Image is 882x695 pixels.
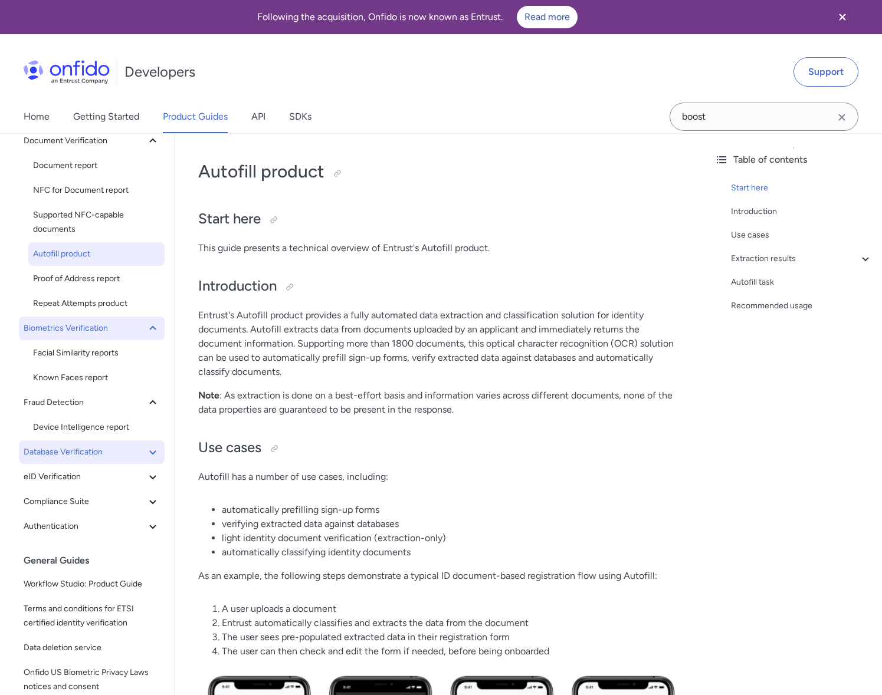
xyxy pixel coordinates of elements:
span: Device Intelligence report [33,420,160,434]
li: automatically classifying identity documents [222,545,681,559]
span: Fraud Detection [24,396,146,410]
a: NFC for Document report [28,179,165,202]
a: SDKs [289,100,312,133]
button: Close banner [821,2,864,32]
a: Data deletion service [19,636,165,660]
li: Entrust automatically classifies and extracts the data from the document [222,616,681,630]
button: Authentication [19,515,165,538]
a: Support [794,57,858,87]
button: Document Verification [19,129,165,153]
span: Autofill product [33,247,160,261]
h1: Autofill product [198,160,681,183]
li: A user uploads a document [222,602,681,616]
li: automatically prefilling sign-up forms [222,503,681,517]
li: The user can then check and edit the form if needed, before being onboarded [222,644,681,658]
div: General Guides [24,549,169,572]
span: Database Verification [24,445,146,459]
strong: Note [198,390,219,401]
input: Onfido search input field [670,103,858,131]
button: Database Verification [19,440,165,464]
a: Terms and conditions for ETSI certified identity verification [19,597,165,635]
a: Autofill task [731,275,873,289]
a: Proof of Address report [28,267,165,291]
span: Supported NFC-capable documents [33,208,160,236]
p: : As extraction is done on a best-effort basis and information varies across different documents,... [198,388,681,417]
span: eID Verification [24,470,146,484]
button: Biometrics Verification [19,317,165,340]
a: Repeat Attempts product [28,292,165,315]
span: Document report [33,159,160,173]
li: light identity document verification (extraction-only) [222,531,681,545]
a: Recommended usage [731,299,873,313]
span: NFC for Document report [33,183,160,197]
span: Facial Similarity reports [33,346,160,360]
p: As an example, the following steps demonstrate a typical ID document-based registration flow usin... [198,569,681,583]
a: Autofill product [28,242,165,266]
h2: Start here [198,209,681,229]
div: Table of contents [714,153,873,167]
img: Onfido Logo [24,60,110,84]
button: Compliance Suite [19,490,165,513]
li: The user sees pre-populated extracted data in their registration form [222,630,681,644]
h1: Developers [124,62,195,81]
span: Proof of Address report [33,272,160,286]
button: eID Verification [19,465,165,489]
a: Start here [731,181,873,195]
span: Data deletion service [24,641,160,655]
p: Entrust's Autofill product provides a fully automated data extraction and classification solution... [198,308,681,379]
span: Document Verification [24,134,146,148]
div: Following the acquisition, Onfido is now known as Entrust. [14,6,821,28]
p: Autofill has a number of use cases, including: [198,470,681,484]
span: Workflow Studio: Product Guide [24,577,160,591]
span: Biometrics Verification [24,321,146,335]
span: Repeat Attempts product [33,297,160,311]
a: Workflow Studio: Product Guide [19,572,165,596]
button: Fraud Detection [19,391,165,414]
a: Supported NFC-capable documents [28,203,165,241]
a: Document report [28,154,165,177]
h2: Use cases [198,438,681,458]
a: Extraction results [731,252,873,266]
p: This guide presents a technical overview of Entrust's Autofill product. [198,241,681,255]
span: Authentication [24,519,146,533]
a: Home [24,100,50,133]
span: Onfido US Biometric Privacy Laws notices and consent [24,666,160,694]
a: Product Guides [163,100,228,133]
span: Compliance Suite [24,495,146,509]
svg: Clear search field button [835,110,849,124]
a: Use cases [731,228,873,242]
a: Introduction [731,205,873,219]
a: Device Intelligence report [28,416,165,439]
a: Facial Similarity reports [28,341,165,365]
svg: Close banner [835,10,850,24]
a: Getting Started [73,100,139,133]
h2: Introduction [198,276,681,297]
a: Known Faces report [28,366,165,390]
span: Terms and conditions for ETSI certified identity verification [24,602,160,630]
a: Read more [517,6,578,28]
span: Known Faces report [33,371,160,385]
a: API [251,100,265,133]
li: verifying extracted data against databases [222,517,681,531]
